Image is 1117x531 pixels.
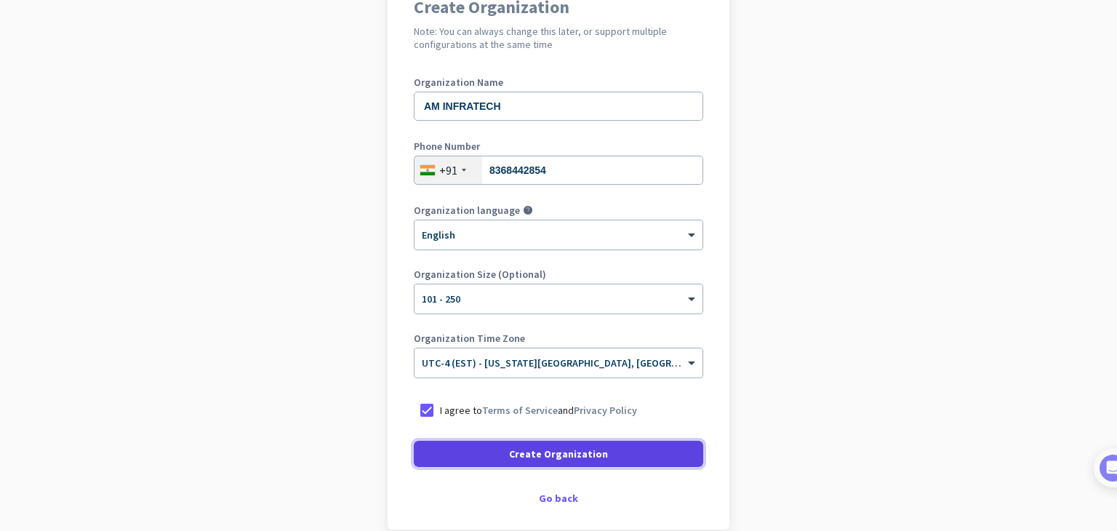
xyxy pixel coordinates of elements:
[440,403,637,418] p: I agree to and
[414,333,703,343] label: Organization Time Zone
[509,447,608,461] span: Create Organization
[414,77,703,87] label: Organization Name
[482,404,558,417] a: Terms of Service
[574,404,637,417] a: Privacy Policy
[414,156,703,185] input: 74104 10123
[523,205,533,215] i: help
[439,163,457,177] div: +91
[414,205,520,215] label: Organization language
[414,493,703,503] div: Go back
[414,25,703,51] h2: Note: You can always change this later, or support multiple configurations at the same time
[414,92,703,121] input: What is the name of your organization?
[414,441,703,467] button: Create Organization
[414,141,703,151] label: Phone Number
[414,269,703,279] label: Organization Size (Optional)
